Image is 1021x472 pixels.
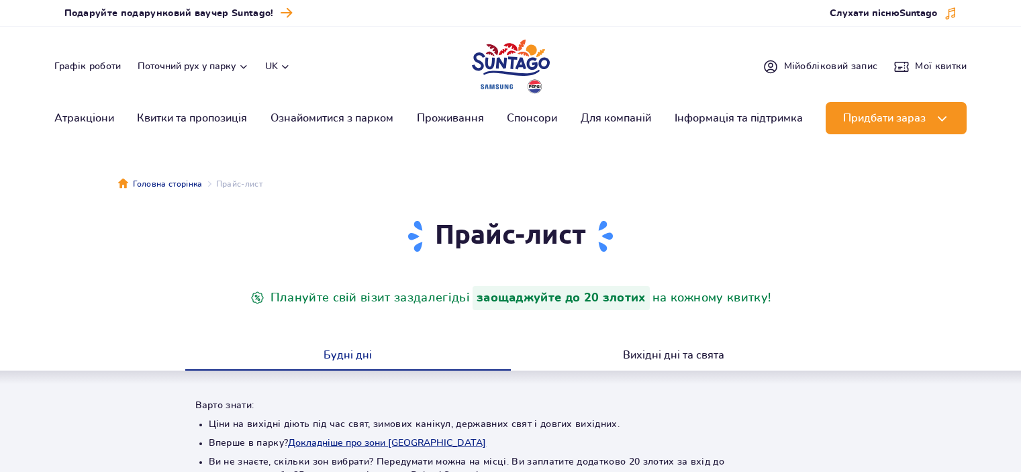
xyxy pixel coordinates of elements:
a: Проживання [417,102,484,134]
strong: заощаджуйте до 20 злотих [473,286,650,310]
span: Придбати зараз [843,112,926,124]
a: Для компаній [581,102,651,134]
a: Атракціони [54,102,114,134]
button: Вихідні дні та свята [511,342,836,371]
span: Мої квитки [915,60,967,73]
a: Мійобліковий запис [763,58,878,75]
li: Прайс-лист [203,177,262,191]
a: Графік роботи [54,60,121,73]
a: Подаруйте подарунковий ваучер Suntago! [64,4,293,22]
span: Мій обліковий запис [784,60,878,73]
a: Головна сторінка [118,177,203,191]
button: uk [265,60,291,73]
a: Park of Poland [472,34,550,95]
button: Поточний рух у парку [138,61,249,72]
button: Докладніше про зони [GEOGRAPHIC_DATA] [288,438,486,449]
li: Ціни на вихідні діють під час свят, зимових канікул, державних свят і довгих вихідних. [209,418,813,431]
a: Інформація та підтримка [675,102,803,134]
p: Плануйте свій візит заздалегідь на кожному квитку! [248,286,774,310]
a: Мої квитки [893,58,967,75]
h1: Прайс-лист [195,218,826,254]
a: Ознайомитися з парком [271,102,393,134]
strong: Варто знати: [195,401,254,410]
a: Спонсори [507,102,557,134]
span: Слухати пісню [830,7,937,20]
button: Придбати зараз [826,102,967,134]
li: Вперше в парку? [209,436,813,450]
a: Квитки та пропозиція [137,102,247,134]
button: Слухати піснюSuntago [830,7,957,20]
span: Подаруйте подарунковий ваучер Suntago! [64,7,274,20]
span: Suntago [900,9,937,18]
button: Будні дні [185,342,511,371]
